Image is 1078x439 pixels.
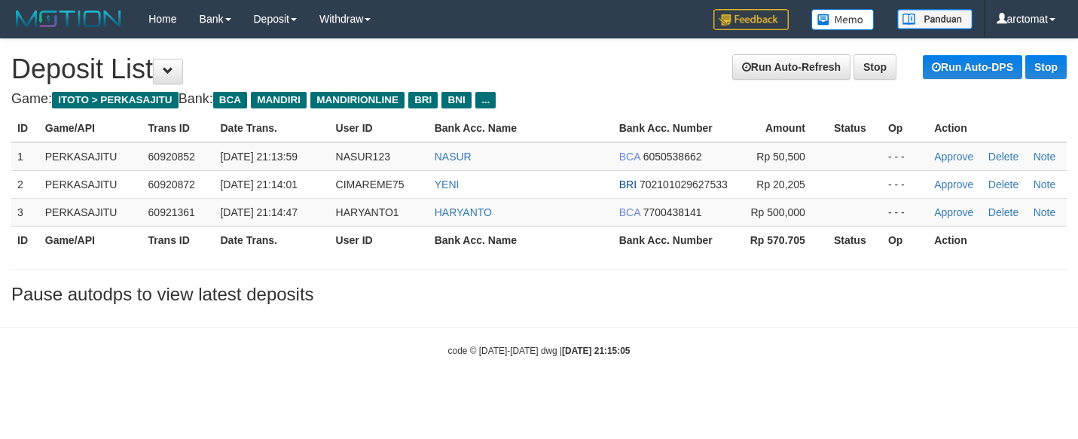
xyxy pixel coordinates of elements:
[640,178,728,191] span: 702101029627533
[934,178,973,191] a: Approve
[756,151,805,163] span: Rp 50,500
[142,226,215,254] th: Trans ID
[562,346,630,356] strong: [DATE] 21:15:05
[1025,55,1067,79] a: Stop
[336,206,399,218] span: HARYANTO1
[435,178,460,191] a: YENI
[475,92,496,108] span: ...
[613,226,736,254] th: Bank Acc. Number
[854,54,896,80] a: Stop
[213,92,247,108] span: BCA
[828,226,882,254] th: Status
[429,114,613,142] th: Bank Acc. Name
[39,226,142,254] th: Game/API
[214,114,329,142] th: Date Trans.
[39,142,142,171] td: PERKASAJITU
[148,151,195,163] span: 60920852
[619,178,637,191] span: BRI
[619,151,640,163] span: BCA
[928,114,1067,142] th: Action
[923,55,1022,79] a: Run Auto-DPS
[934,206,973,218] a: Approve
[429,226,613,254] th: Bank Acc. Name
[811,9,875,30] img: Button%20Memo.svg
[750,206,805,218] span: Rp 500,000
[897,9,973,29] img: panduan.png
[148,206,195,218] span: 60921361
[11,142,39,171] td: 1
[148,178,195,191] span: 60920872
[142,114,215,142] th: Trans ID
[882,226,928,254] th: Op
[988,206,1018,218] a: Delete
[934,151,973,163] a: Approve
[882,142,928,171] td: - - -
[756,178,805,191] span: Rp 20,205
[988,178,1018,191] a: Delete
[11,114,39,142] th: ID
[882,114,928,142] th: Op
[732,54,850,80] a: Run Auto-Refresh
[336,178,405,191] span: CIMAREME75
[828,114,882,142] th: Status
[441,92,471,108] span: BNI
[310,92,405,108] span: MANDIRIONLINE
[928,226,1067,254] th: Action
[1034,178,1056,191] a: Note
[613,114,736,142] th: Bank Acc. Number
[643,206,702,218] span: 7700438141
[11,92,1067,107] h4: Game: Bank:
[408,92,438,108] span: BRI
[11,198,39,226] td: 3
[220,151,297,163] span: [DATE] 21:13:59
[882,170,928,198] td: - - -
[52,92,179,108] span: ITOTO > PERKASAJITU
[214,226,329,254] th: Date Trans.
[220,206,297,218] span: [DATE] 21:14:47
[11,285,1067,304] h3: Pause autodps to view latest deposits
[988,151,1018,163] a: Delete
[448,346,631,356] small: code © [DATE]-[DATE] dwg |
[39,114,142,142] th: Game/API
[735,226,828,254] th: Rp 570.705
[713,9,789,30] img: Feedback.jpg
[1034,151,1056,163] a: Note
[11,54,1067,84] h1: Deposit List
[39,170,142,198] td: PERKASAJITU
[619,206,640,218] span: BCA
[11,8,126,30] img: MOTION_logo.png
[11,170,39,198] td: 2
[336,151,390,163] span: NASUR123
[735,114,828,142] th: Amount
[1034,206,1056,218] a: Note
[643,151,702,163] span: 6050538662
[435,206,492,218] a: HARYANTO
[330,226,429,254] th: User ID
[882,198,928,226] td: - - -
[435,151,472,163] a: NASUR
[39,198,142,226] td: PERKASAJITU
[251,92,307,108] span: MANDIRI
[330,114,429,142] th: User ID
[220,178,297,191] span: [DATE] 21:14:01
[11,226,39,254] th: ID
